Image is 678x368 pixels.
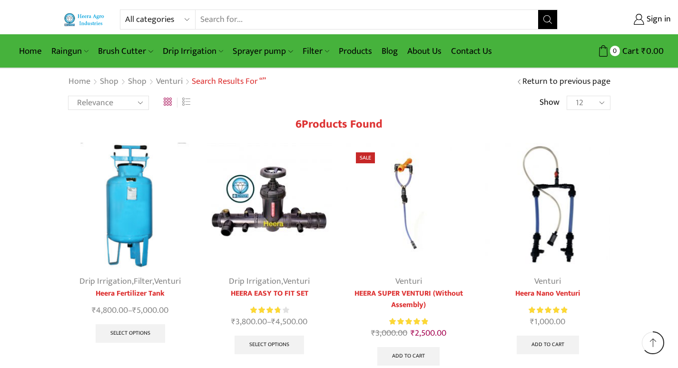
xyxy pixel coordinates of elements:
span: 0 [610,46,620,56]
span: Rated out of 5 [389,317,428,327]
a: Products [334,40,377,62]
a: About Us [403,40,446,62]
span: Sign in [644,13,671,26]
a: Home [68,76,91,88]
span: ₹ [371,326,375,340]
span: ₹ [530,315,534,329]
a: Select options for “HEERA EASY TO FIT SET” [235,336,304,355]
span: – [68,304,193,317]
span: ₹ [92,303,96,318]
a: Home [14,40,47,62]
bdi: 3,800.00 [231,315,267,329]
bdi: 1,000.00 [530,315,565,329]
a: Sign in [572,11,671,28]
span: ₹ [271,315,275,329]
div: Rated 5.00 out of 5 [529,305,567,315]
a: Shop [99,76,119,88]
div: , [207,275,332,288]
a: 0 Cart ₹0.00 [567,42,664,60]
span: 6 [295,115,302,134]
a: Filter [298,40,334,62]
img: Heera Fertilizer Tank [68,143,193,268]
span: ₹ [641,44,646,59]
span: Sale [356,152,375,163]
button: Search button [538,10,557,29]
span: Cart [620,45,639,58]
div: Rated 3.83 out of 5 [250,305,289,315]
a: HEERA EASY TO FIT SET [207,288,332,299]
a: Contact Us [446,40,497,62]
a: Select options for “Heera Fertilizer Tank” [96,324,165,343]
a: Heera Nano Venturi [485,288,610,299]
span: Show [540,97,560,109]
div: Rated 5.00 out of 5 [389,317,428,327]
a: Sprayer pump [228,40,297,62]
bdi: 4,800.00 [92,303,128,318]
bdi: 5,000.00 [132,303,168,318]
span: Rated out of 5 [529,305,567,315]
bdi: 2,500.00 [411,326,446,340]
div: , , [68,275,193,288]
a: Add to cart: “HEERA SUPER VENTURI (Without Assembly)” [377,347,440,366]
select: Shop order [68,96,149,110]
span: Rated out of 5 [250,305,280,315]
a: Heera Fertilizer Tank [68,288,193,299]
a: Drip Irrigation [229,274,281,288]
a: Venturi [283,274,310,288]
nav: Breadcrumb [68,76,266,88]
a: Drip Irrigation [79,274,132,288]
input: Search for... [196,10,539,29]
img: Heera Super Venturi [346,143,472,268]
a: Venturi [534,274,561,288]
span: ₹ [411,326,415,340]
a: Shop [128,76,147,88]
img: Heera Nano Venturi [485,143,610,268]
a: HEERA SUPER VENTURI (Without Assembly) [346,288,472,311]
span: Products found [302,115,383,134]
bdi: 4,500.00 [271,315,307,329]
a: Filter [134,274,152,288]
a: Venturi [154,274,181,288]
bdi: 0.00 [641,44,664,59]
a: Blog [377,40,403,62]
a: Venturi [156,76,183,88]
a: Raingun [47,40,93,62]
a: Add to cart: “Heera Nano Venturi” [517,336,579,355]
span: – [207,316,332,328]
span: ₹ [231,315,236,329]
bdi: 3,000.00 [371,326,407,340]
a: Brush Cutter [93,40,157,62]
a: Return to previous page [522,76,610,88]
h1: Search results for “” [192,77,266,87]
img: Heera Easy To Fit Set [207,143,332,268]
span: ₹ [132,303,137,318]
a: Venturi [395,274,422,288]
a: Drip Irrigation [158,40,228,62]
